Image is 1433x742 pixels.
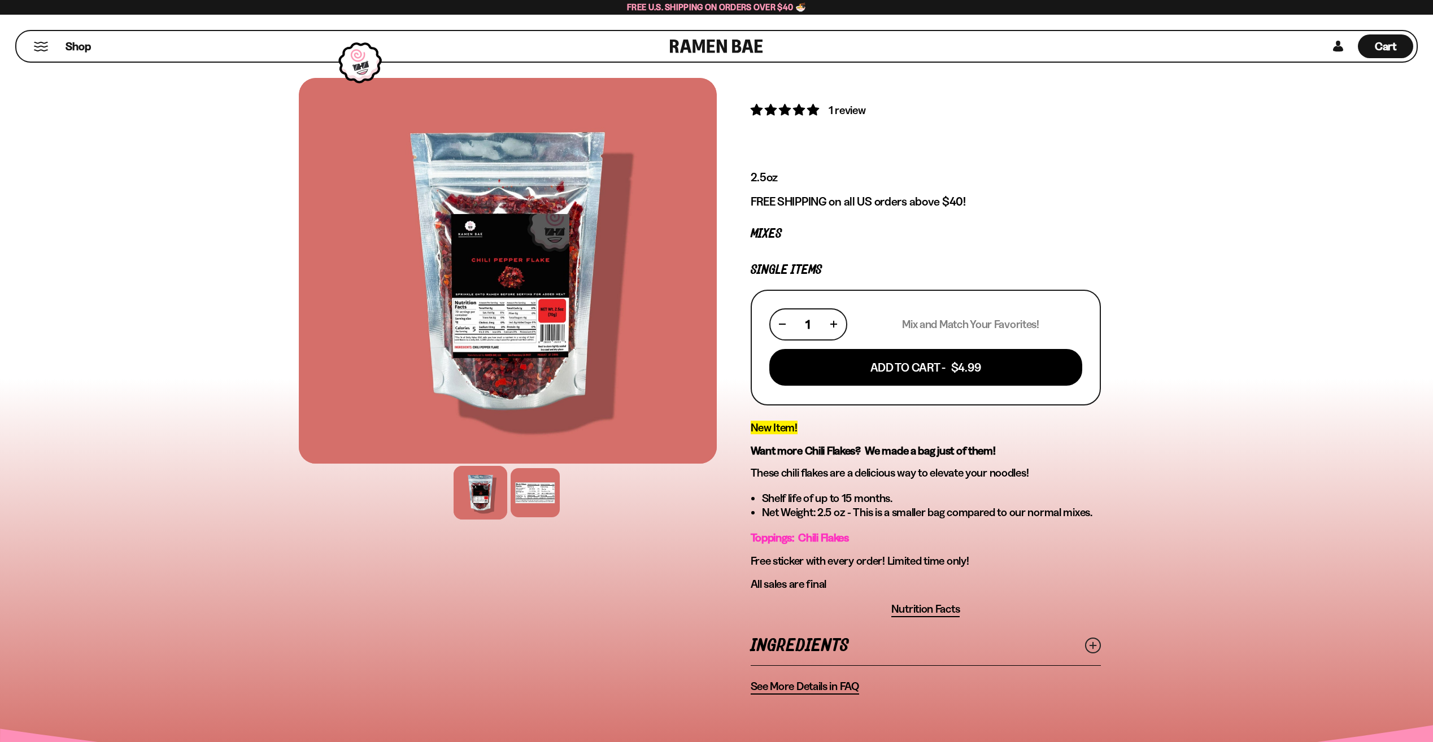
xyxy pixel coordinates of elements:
p: 2.5oz [751,170,1101,185]
strong: Want more Chili Flakes? We made a bag just of them! [751,444,996,457]
a: Shop [66,34,91,58]
a: Ingredients [751,626,1101,665]
span: Free U.S. Shipping on Orders over $40 🍜 [627,2,806,12]
div: Cart [1358,31,1413,62]
p: Mix and Match Your Favorites! [902,317,1039,331]
span: New Item! [751,421,798,434]
span: See More Details in FAQ [751,679,859,693]
span: 5.00 stars [751,103,821,117]
span: Shop [66,39,91,54]
button: Nutrition Facts [891,602,960,617]
a: See More Details in FAQ [751,679,859,695]
span: 1 [805,317,810,331]
p: All sales are final [751,577,1101,591]
p: Single Items [751,265,1101,276]
li: Net Weight: 2.5 oz - This is a smaller bag compared to our normal mixes. [762,505,1101,520]
span: 1 review [829,103,866,117]
span: Nutrition Facts [891,602,960,616]
p: Mixes [751,229,1101,239]
p: FREE SHIPPING on all US orders above $40! [751,194,1101,209]
span: Cart [1375,40,1397,53]
button: Mobile Menu Trigger [33,42,49,51]
button: Add To Cart - $4.99 [769,349,1082,386]
span: Toppings: Chili Flakes [751,531,849,544]
span: Free sticker with every order! Limited time only! [751,554,969,568]
p: These chili flakes are a delicious way to elevate your noodles! [751,466,1101,480]
li: Shelf life of up to 15 months. [762,491,1101,505]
